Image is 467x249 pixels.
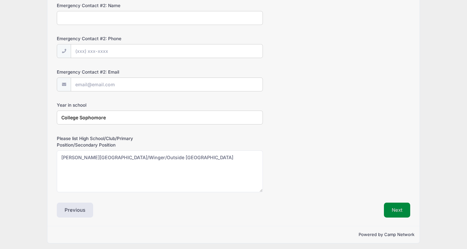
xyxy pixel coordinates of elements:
[57,150,263,192] textarea: [PERSON_NAME][GEOGRAPHIC_DATA]/Winger/Outside [GEOGRAPHIC_DATA]
[57,102,175,108] label: Year in school
[53,231,414,238] p: Powered by Camp Network
[384,203,410,218] button: Next
[57,135,175,148] label: Please list High School/Club/Primary Position/Secondary Position
[71,77,263,91] input: email@email.com
[57,2,175,9] label: Emergency Contact #2: Name
[57,35,175,42] label: Emergency Contact #2: Phone
[57,203,93,218] button: Previous
[57,69,175,75] label: Emergency Contact #2: Email
[71,44,263,58] input: (xxx) xxx-xxxx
